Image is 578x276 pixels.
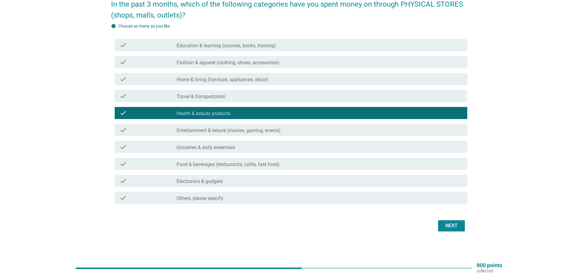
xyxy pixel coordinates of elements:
[120,75,127,83] i: check
[120,160,127,168] i: check
[477,263,502,268] p: 800 points
[438,220,465,231] button: Next
[120,126,127,134] i: check
[177,128,281,134] label: Entertainment & leisure (movies, gaming, events)
[477,268,502,274] p: collected
[120,42,127,49] i: check
[443,222,460,229] div: Next
[177,195,223,201] label: Others, please specify
[120,58,127,66] i: check
[177,178,223,185] label: Electronics & gadgets
[177,161,279,168] label: Food & beverages (restaurants, cafés, fast food)
[177,145,235,151] label: Groceries & daily essentials
[111,24,116,28] i: info
[120,177,127,185] i: check
[177,94,225,100] label: Travel & transportation
[177,77,269,83] label: Home & living (furniture, appliances, décor)
[177,43,276,49] label: Education & learning (courses, books, training)
[120,109,127,117] i: check
[177,60,279,66] label: Fashion & apparel (clothing, shoes, accessories)
[120,92,127,100] i: check
[118,24,170,28] label: Choose as many as you like
[177,111,231,117] label: Health & beauty products
[120,194,127,201] i: check
[120,143,127,151] i: check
